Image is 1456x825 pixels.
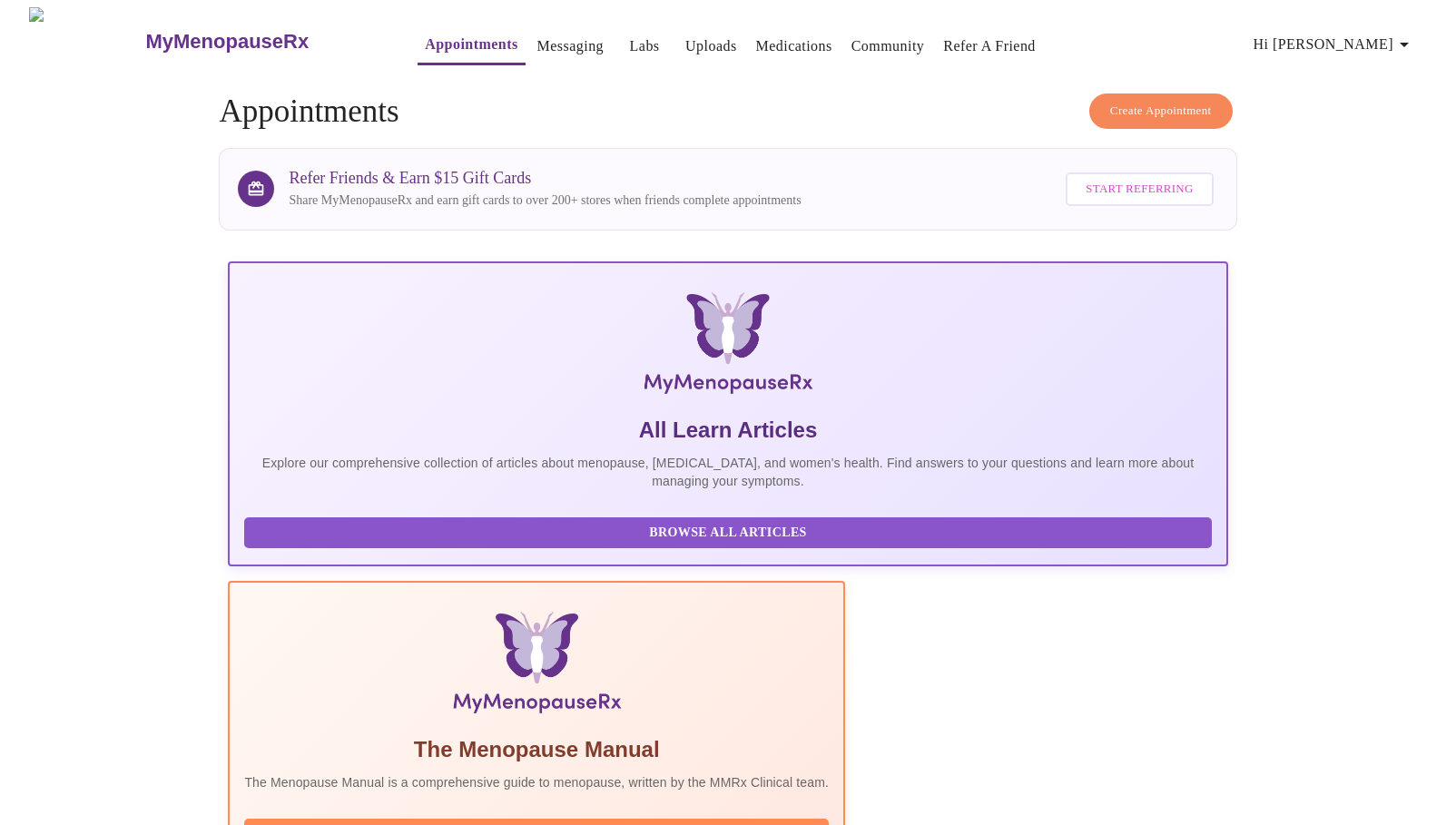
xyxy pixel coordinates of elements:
p: Explore our comprehensive collection of articles about menopause, [MEDICAL_DATA], and women's hea... [244,454,1211,490]
span: Create Appointment [1110,101,1212,122]
a: Labs [630,34,660,59]
p: Share MyMenopauseRx and earn gift cards to over 200+ stores when friends complete appointments [289,192,801,210]
h3: Refer Friends & Earn $15 Gift Cards [289,169,801,188]
a: MyMenopauseRx [143,10,381,74]
img: Menopause Manual [338,612,736,721]
button: Messaging [530,28,611,64]
a: Browse All Articles [244,524,1215,539]
button: Community [844,28,932,64]
button: Start Referring [1066,172,1213,206]
a: Messaging [537,34,604,59]
h4: Appointments [219,93,1236,130]
button: Appointments [418,26,525,65]
a: Appointments [425,32,517,57]
button: Uploads [678,28,744,64]
h5: All Learn Articles [244,416,1211,445]
button: Browse All Articles [244,517,1211,549]
a: Uploads [685,34,737,59]
img: MyMenopauseRx Logo [29,7,143,75]
a: Refer a Friend [943,34,1036,59]
button: Hi [PERSON_NAME] [1246,26,1422,63]
button: Refer a Friend [936,28,1043,64]
button: Medications [749,28,840,64]
span: Browse All Articles [262,522,1193,545]
a: Medications [756,34,832,59]
a: Community [851,34,925,59]
span: Hi [PERSON_NAME] [1254,32,1415,57]
p: The Menopause Manual is a comprehensive guide to menopause, written by the MMRx Clinical team. [244,773,829,791]
span: Start Referring [1086,179,1193,200]
a: Start Referring [1061,163,1217,215]
button: Create Appointment [1089,93,1233,129]
button: Labs [615,28,674,64]
h5: The Menopause Manual [244,735,829,764]
img: MyMenopauseRx Logo [395,292,1061,401]
h3: MyMenopauseRx [145,30,309,54]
